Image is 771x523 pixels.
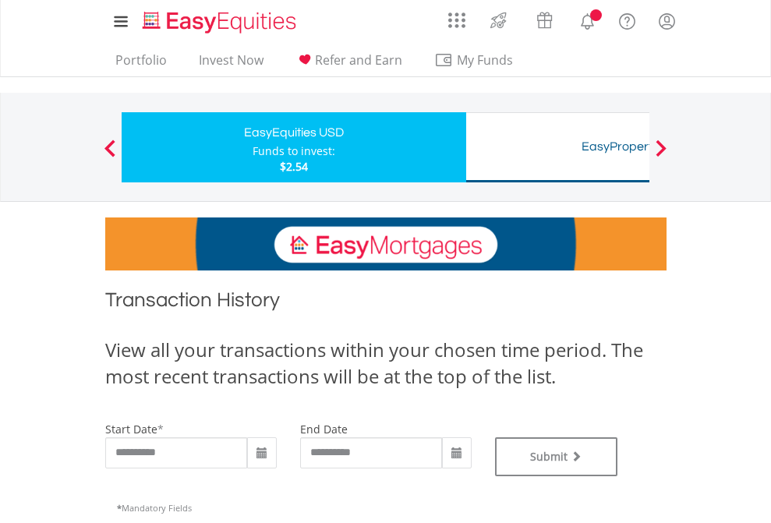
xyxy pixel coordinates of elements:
label: end date [300,422,348,436]
button: Previous [94,147,126,163]
label: start date [105,422,157,436]
span: $2.54 [280,159,308,174]
span: My Funds [434,50,536,70]
button: Submit [495,437,618,476]
a: Notifications [568,4,607,35]
a: Home page [136,4,302,35]
a: Vouchers [522,4,568,33]
div: Funds to invest: [253,143,335,159]
span: Mandatory Fields [117,502,192,514]
div: EasyEquities USD [131,122,457,143]
img: EasyEquities_Logo.png [140,9,302,35]
div: View all your transactions within your chosen time period. The most recent transactions will be a... [105,337,667,390]
a: Refer and Earn [289,52,408,76]
a: Portfolio [109,52,173,76]
a: FAQ's and Support [607,4,647,35]
img: EasyMortage Promotion Banner [105,217,667,270]
button: Next [645,147,677,163]
a: Invest Now [193,52,270,76]
img: thrive-v2.svg [486,8,511,33]
h1: Transaction History [105,286,667,321]
a: My Profile [647,4,687,38]
img: vouchers-v2.svg [532,8,557,33]
a: AppsGrid [438,4,476,29]
img: grid-menu-icon.svg [448,12,465,29]
span: Refer and Earn [315,51,402,69]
